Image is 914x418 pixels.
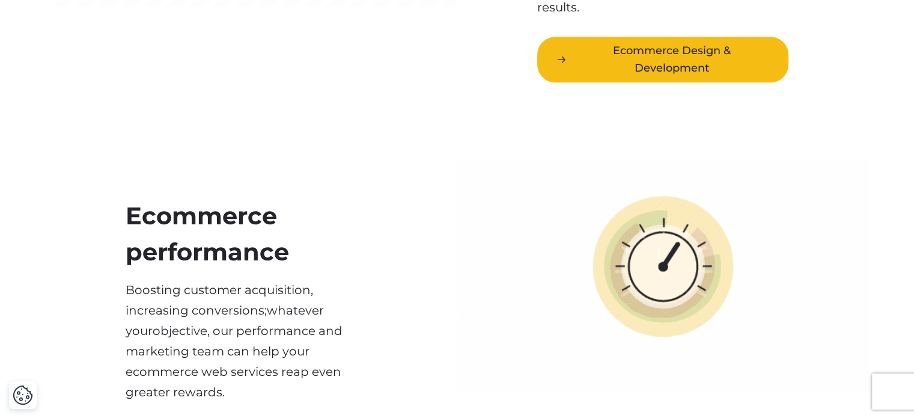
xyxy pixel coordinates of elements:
[126,198,377,270] h2: Ecommerce performance
[537,37,788,83] a: Ecommerce Design & Development
[457,159,869,392] img: ecommerce-performance-icon
[153,324,207,338] span: objective
[13,385,33,405] img: Revisit consent button
[126,283,313,318] span: Boosting customer acquisition, increasing conversions
[264,303,267,318] span: ;
[13,385,33,405] button: Cookie Settings
[126,324,343,399] span: , our performance and marketing team can help your ecommerce web services reap even greater rewards.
